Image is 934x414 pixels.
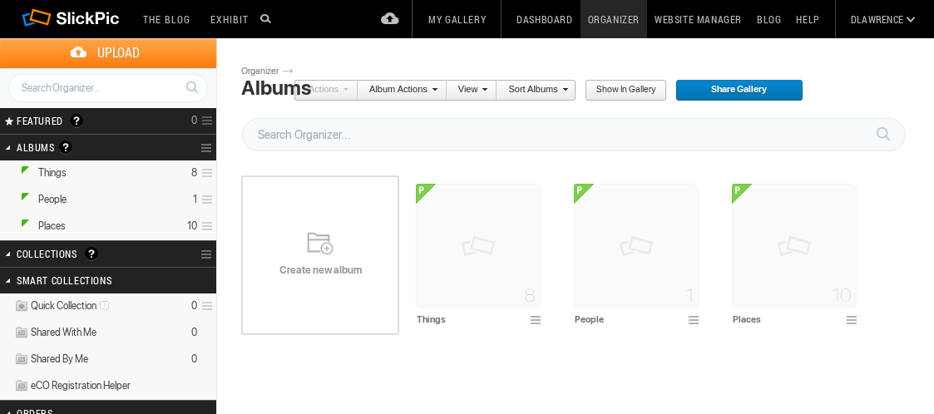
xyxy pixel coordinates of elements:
input: Search Organizer... [242,118,906,151]
span: Shared With Me [31,326,96,339]
span: Shared By Me [31,352,88,366]
ins: Public Album [14,219,37,234]
img: pix.gif [574,184,699,308]
h2: Albums [17,135,156,160]
a: Collection Options [200,243,216,266]
a: Show in Gallery [585,80,667,101]
input: Places [732,312,842,327]
h2: Collections [17,241,156,266]
img: pix.gif [416,184,541,308]
ins: Public Album [14,193,37,207]
span: eCO Registration Helper [31,379,131,392]
img: ico_album_coll.png [14,379,29,393]
div: Albums [241,76,311,100]
span: Places [38,219,66,233]
a: Expand [2,166,17,179]
input: Search Organizer... [8,74,208,102]
a: View [447,80,488,101]
input: Things [416,312,526,327]
span: Quick Collection [31,299,115,313]
span: Share Gallery [675,80,792,101]
span: 8 [524,288,536,302]
input: People [574,312,684,327]
span: FEATURED [12,114,63,127]
span: Show in Gallery [585,80,655,101]
a: Album Actions [358,80,437,101]
input: Search photos on SlickPic... [258,8,278,28]
img: pix.gif [732,184,857,308]
ins: Public Album [14,166,37,180]
a: Sort Albums [497,80,567,101]
h2: Smart Collections [17,268,156,293]
span: Create new album [241,264,399,277]
span: Upload [20,38,216,67]
a: Search [176,73,207,101]
a: Expand [2,219,17,232]
img: ico_album_coll.png [14,326,29,340]
img: ico_album_quick.png [14,299,29,313]
span: People [38,193,67,206]
a: Actions [294,80,348,101]
img: ico_album_coll.png [14,352,29,367]
span: 1 [686,288,694,302]
span: Things [38,166,67,180]
a: Expand [2,193,17,205]
span: 10 [833,288,852,302]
